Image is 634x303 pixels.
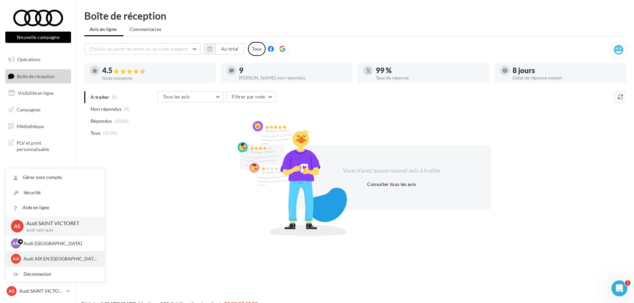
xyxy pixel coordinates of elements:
span: Commentaires [130,26,162,33]
div: Tous [248,42,266,56]
a: PLV et print personnalisable [4,136,72,155]
p: Audi AIX EN [GEOGRAPHIC_DATA] [24,255,97,262]
div: Note moyenne [102,76,210,80]
a: Visibilité en ligne [4,86,72,100]
div: Délai de réponse moyen [513,76,621,80]
span: Tous les avis [163,94,190,99]
span: Boîte de réception [17,73,55,79]
button: Au total [215,43,244,55]
a: Aide en ligne [6,200,105,215]
button: Au total [204,43,244,55]
span: Campagnes [17,107,40,112]
iframe: Intercom live chat [611,280,627,296]
div: [PERSON_NAME] non répondus [239,76,347,80]
div: 8 jours [513,67,621,74]
a: Médiathèque [4,119,72,133]
a: Boîte de réception [4,69,72,83]
a: Campagnes [4,103,72,117]
div: 99 % [376,67,484,74]
p: Audi SAINT VICTORET [26,220,94,227]
button: Filtrer par note [226,91,276,102]
span: AS [14,223,21,230]
span: Tous [91,130,101,136]
div: Déconnexion [6,267,105,282]
div: 9 [239,67,347,74]
span: (9) [124,106,130,112]
span: (1026) [115,118,128,124]
span: Opérations [17,57,40,62]
a: AS Audi SAINT VICTORET [5,285,71,297]
span: Répondus [91,118,112,124]
span: Choisir un point de vente ou un code magasin [90,46,188,52]
button: Nouvelle campagne [5,32,71,43]
span: Médiathèque [17,123,44,129]
span: AA [13,255,19,262]
div: Taux de réponse [376,76,484,80]
span: AS [9,288,15,294]
span: Visibilité en ligne [18,90,53,96]
a: Opérations [4,53,72,67]
a: Gérer mon compte [6,170,105,185]
div: 4.5 [102,67,210,75]
span: 1 [625,280,630,286]
p: audi-sain-gau [26,227,94,233]
button: Tous les avis [157,91,224,102]
p: Audi [GEOGRAPHIC_DATA] [24,240,97,247]
span: Non répondus [91,106,121,112]
div: Boîte de réception [84,11,626,21]
button: Consulter tous les avis [364,180,419,188]
div: Vous n'avez aucun nouvel avis à traiter [335,166,449,175]
span: AM [12,240,20,247]
span: (1035) [103,130,117,136]
p: Audi SAINT VICTORET [19,288,63,294]
span: PLV et print personnalisable [17,138,68,153]
a: Sécurité [6,185,105,200]
button: Choisir un point de vente ou un code magasin [84,43,200,55]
